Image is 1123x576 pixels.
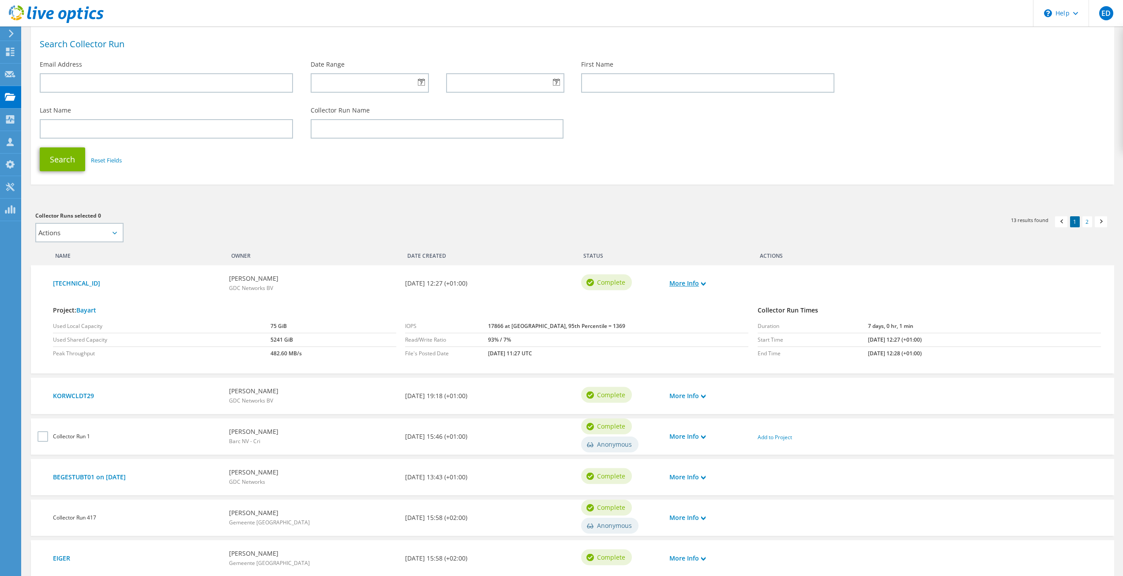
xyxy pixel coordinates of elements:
a: [TECHNICAL_ID] [53,279,220,288]
b: [DATE] 15:46 (+01:00) [405,432,467,441]
td: Used Local Capacity [53,320,270,333]
span: Complete [597,503,625,512]
span: Complete [597,422,625,431]
a: More Info [669,279,706,288]
b: [PERSON_NAME] [229,386,278,396]
b: [DATE] 15:58 (+02:00) [405,513,467,523]
a: 1 [1070,216,1080,227]
b: [DATE] 15:58 (+02:00) [405,553,467,563]
a: Add to Project [758,433,792,441]
h4: Collector Run Times [758,305,1101,315]
b: [PERSON_NAME] [229,274,278,283]
td: 75 GiB [270,320,396,333]
span: Gemeente [GEOGRAPHIC_DATA] [229,559,310,567]
label: First Name [581,60,613,69]
label: Collector Run Name [311,106,370,115]
a: More Info [669,513,706,523]
a: More Info [669,391,706,401]
b: [DATE] 19:18 (+01:00) [405,391,467,401]
td: File's Posted Date [405,346,488,360]
span: Barc NV - Cri [229,437,260,445]
h3: Collector Runs selected 0 [35,211,563,221]
a: EIGER [53,553,220,563]
a: More Info [669,432,706,441]
td: IOPS [405,320,488,333]
div: Status [577,247,665,261]
td: [DATE] 11:27 UTC [488,346,748,360]
b: [PERSON_NAME] [229,467,278,477]
b: [PERSON_NAME] [229,508,310,518]
a: More Info [669,472,706,482]
td: 5241 GiB [270,333,396,346]
div: Owner [225,247,401,261]
td: 482.60 MB/s [270,346,396,360]
span: GDC Networks [229,478,265,486]
div: Date Created [401,247,577,261]
span: Complete [597,390,625,399]
a: Bayart [76,306,96,314]
a: Reset Fields [91,156,122,164]
div: Actions [753,247,1105,261]
td: Duration [758,320,868,333]
label: Email Address [40,60,82,69]
span: ED [1099,6,1113,20]
div: Name [49,247,225,261]
td: 93% / 7% [488,333,748,346]
span: GDC Networks BV [229,284,273,292]
a: More Info [669,553,706,563]
span: Anonymous [597,521,632,531]
td: [DATE] 12:27 (+01:00) [868,333,1100,346]
td: 17866 at [GEOGRAPHIC_DATA], 95th Percentile = 1369 [488,320,748,333]
span: Complete [597,278,625,287]
td: Read/Write Ratio [405,333,488,346]
td: Start Time [758,333,868,346]
td: Used Shared Capacity [53,333,270,346]
span: Anonymous [597,440,632,449]
td: Peak Throughput [53,346,270,360]
b: [PERSON_NAME] [229,549,310,558]
b: [DATE] 13:43 (+01:00) [405,472,467,482]
span: Complete [597,552,625,562]
label: Last Name [40,106,71,115]
a: BEGESTUBT01 on [DATE] [53,472,220,482]
div: Collector Run 417 [53,513,220,523]
td: 7 days, 0 hr, 1 min [868,320,1100,333]
span: 13 results found [1011,216,1048,224]
svg: \n [1044,9,1052,17]
label: Date Range [311,60,345,69]
td: [DATE] 12:28 (+01:00) [868,346,1100,360]
b: [DATE] 12:27 (+01:00) [405,279,467,288]
a: KORWCLDT29 [53,391,220,401]
button: Search [40,147,85,171]
td: End Time [758,346,868,360]
div: Collector Run 1 [53,432,220,441]
span: Gemeente [GEOGRAPHIC_DATA] [229,519,310,526]
a: 2 [1082,216,1092,227]
h1: Search Collector Run [40,40,1101,49]
b: [PERSON_NAME] [229,427,278,437]
span: GDC Networks BV [229,397,273,404]
span: Complete [597,471,625,481]
h4: Project: [53,305,748,315]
